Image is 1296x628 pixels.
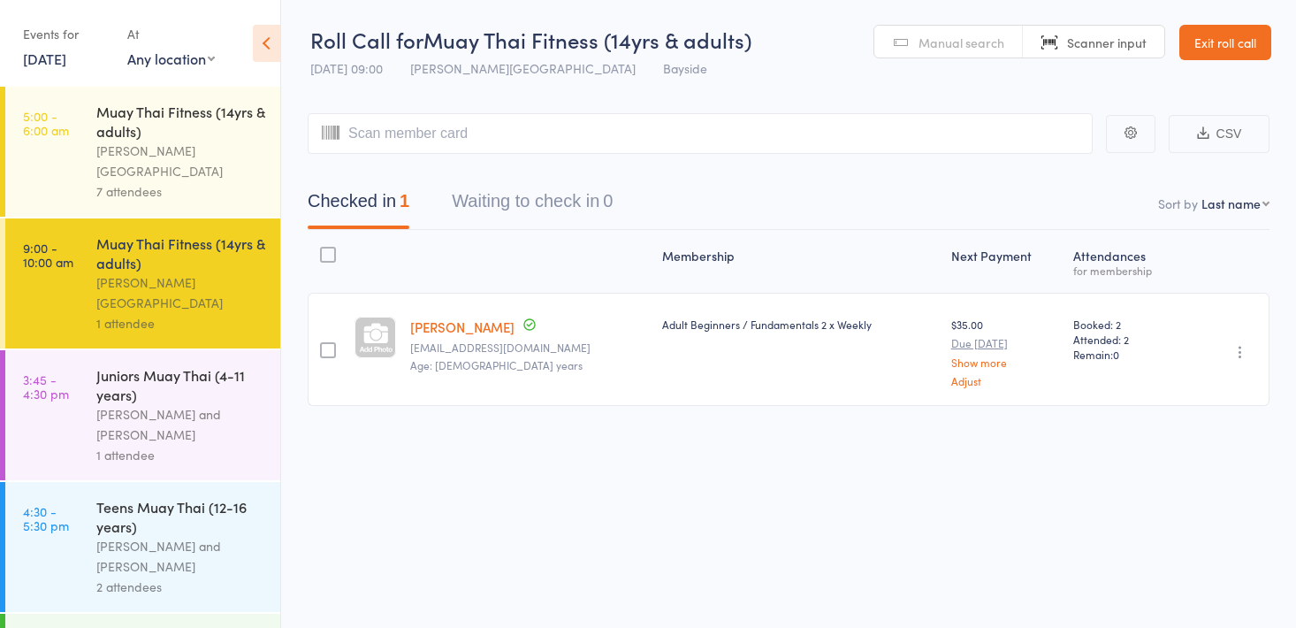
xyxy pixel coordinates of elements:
div: $35.00 [951,317,1059,387]
a: 5:00 -6:00 amMuay Thai Fitness (14yrs & adults)[PERSON_NAME][GEOGRAPHIC_DATA]7 attendees [5,87,280,217]
button: Checked in1 [308,182,409,229]
span: Booked: 2 [1073,317,1179,332]
div: 1 [400,191,409,211]
div: Any location [127,49,215,68]
time: 3:45 - 4:30 pm [23,372,69,401]
div: Juniors Muay Thai (4-11 years) [96,365,265,404]
div: for membership [1073,264,1179,276]
div: Last name [1201,195,1261,212]
span: Muay Thai Fitness (14yrs & adults) [423,25,751,54]
a: 9:00 -10:00 amMuay Thai Fitness (14yrs & adults)[PERSON_NAME][GEOGRAPHIC_DATA]1 attendee [5,218,280,348]
div: [PERSON_NAME] and [PERSON_NAME] [96,536,265,577]
span: Roll Call for [310,25,423,54]
button: CSV [1169,115,1269,153]
button: Waiting to check in0 [452,182,613,229]
small: Disastiaa@outlook.com [410,341,647,354]
div: 0 [603,191,613,211]
div: [PERSON_NAME][GEOGRAPHIC_DATA] [96,272,265,313]
span: Age: [DEMOGRAPHIC_DATA] years [410,357,583,372]
div: [PERSON_NAME] and [PERSON_NAME] [96,404,265,445]
span: [DATE] 09:00 [310,59,383,77]
a: Exit roll call [1179,25,1271,60]
span: Remain: [1073,347,1179,362]
input: Scan member card [308,113,1093,154]
div: Muay Thai Fitness (14yrs & adults) [96,234,265,272]
div: Adult Beginners / Fundamentals 2 x Weekly [662,317,937,332]
a: Show more [951,356,1059,368]
time: 9:00 - 10:00 am [23,241,73,269]
span: Scanner input [1067,34,1147,51]
a: [DATE] [23,49,66,68]
div: 2 attendees [96,577,265,597]
div: [PERSON_NAME][GEOGRAPHIC_DATA] [96,141,265,181]
a: [PERSON_NAME] [410,318,515,336]
a: 4:30 -5:30 pmTeens Muay Thai (12-16 years)[PERSON_NAME] and [PERSON_NAME]2 attendees [5,482,280,612]
div: Atten­dances [1066,238,1186,285]
label: Sort by [1158,195,1198,212]
span: [PERSON_NAME][GEOGRAPHIC_DATA] [410,59,636,77]
a: 3:45 -4:30 pmJuniors Muay Thai (4-11 years)[PERSON_NAME] and [PERSON_NAME]1 attendee [5,350,280,480]
span: Manual search [919,34,1004,51]
div: Membership [655,238,944,285]
small: Due [DATE] [951,337,1059,349]
time: 4:30 - 5:30 pm [23,504,69,532]
span: Bayside [663,59,707,77]
div: Muay Thai Fitness (14yrs & adults) [96,102,265,141]
time: 5:00 - 6:00 am [23,109,69,137]
div: Teens Muay Thai (12-16 years) [96,497,265,536]
div: 1 attendee [96,313,265,333]
span: 0 [1113,347,1119,362]
div: At [127,19,215,49]
a: Adjust [951,375,1059,387]
div: 7 attendees [96,181,265,202]
div: Events for [23,19,110,49]
div: 1 attendee [96,445,265,465]
div: Next Payment [944,238,1066,285]
span: Attended: 2 [1073,332,1179,347]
